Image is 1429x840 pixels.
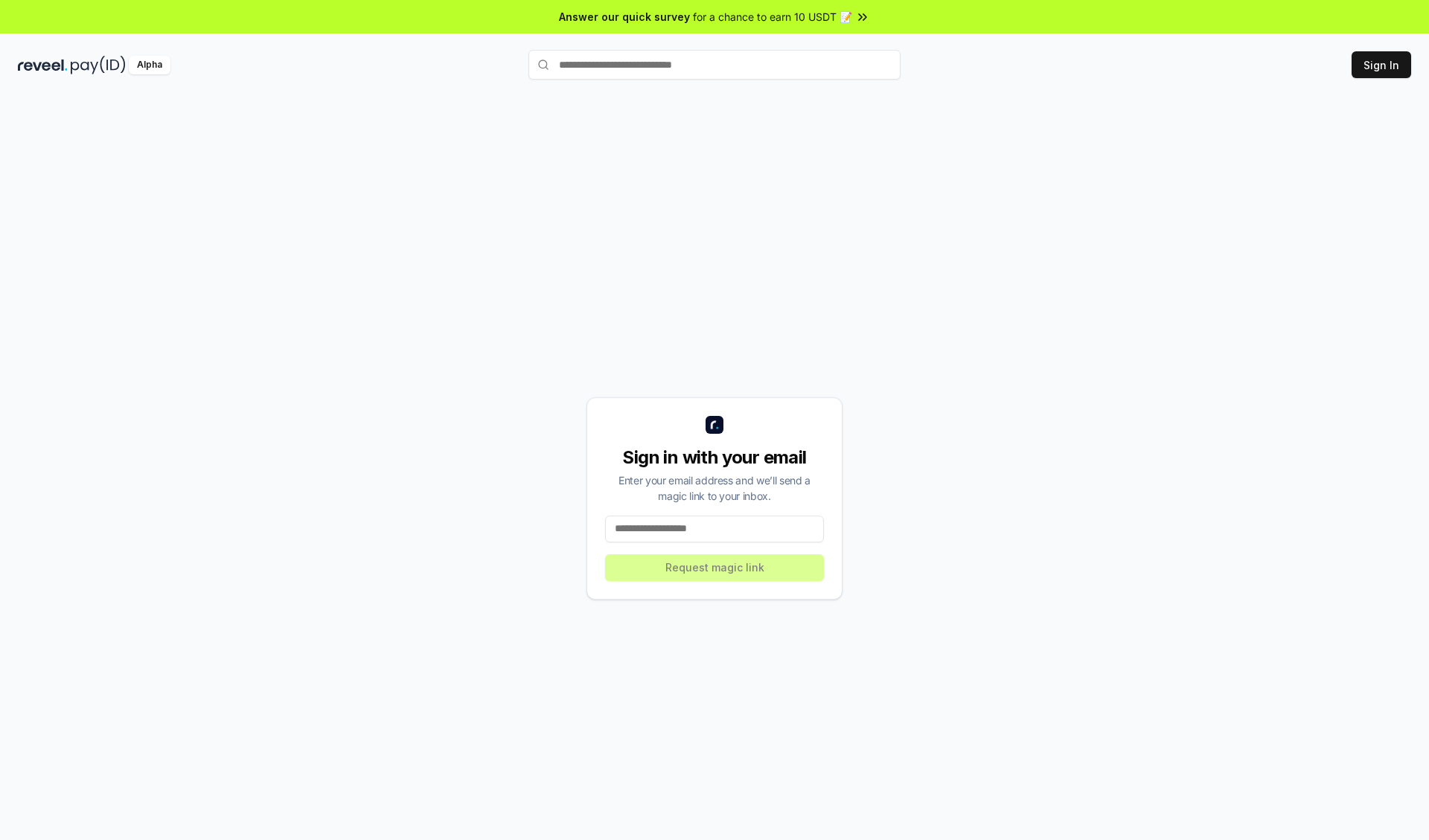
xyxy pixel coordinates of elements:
img: pay_id [71,56,126,74]
span: for a chance to earn 10 USDT 📝 [693,9,852,25]
img: reveel_dark [18,56,68,74]
span: Answer our quick survey [559,9,690,25]
button: Sign In [1352,51,1411,78]
div: Alpha [129,56,170,74]
img: logo_small [706,416,723,434]
div: Sign in with your email [605,446,824,469]
div: Enter your email address and we’ll send a magic link to your inbox. [605,472,824,504]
